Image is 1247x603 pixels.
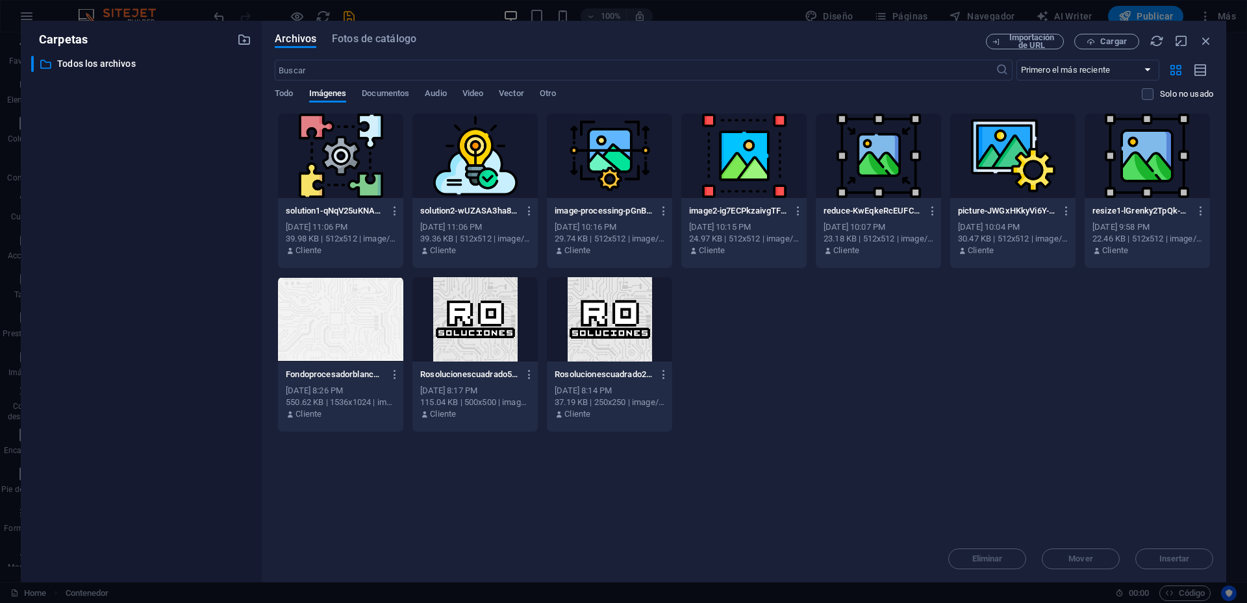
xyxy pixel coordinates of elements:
[1100,38,1127,45] span: Cargar
[968,245,994,256] p: Cliente
[824,205,921,217] p: reduce-KwEqkeRcEUFCId_09fMUIg.png
[699,245,725,256] p: Cliente
[555,385,664,397] div: [DATE] 8:14 PM
[286,221,396,233] div: [DATE] 11:06 PM
[31,31,88,48] p: Carpetas
[689,221,799,233] div: [DATE] 10:15 PM
[1150,34,1164,48] i: Volver a cargar
[420,221,530,233] div: [DATE] 11:06 PM
[237,32,251,47] i: Crear carpeta
[555,205,652,217] p: image-processing-pGnBzrgwBO-vzYEMKXc5Fw.png
[420,397,530,408] div: 115.04 KB | 500x500 | image/png
[286,233,396,245] div: 39.98 KB | 512x512 | image/png
[275,31,316,47] span: Archivos
[286,397,396,408] div: 550.62 KB | 1536x1024 | image/png
[958,205,1055,217] p: picture-JWGxHKkyVi6Y-mnm3sQ-Zg.png
[57,56,227,71] p: Todos los archivos
[420,369,518,380] p: Rosolucionescuadrado500p-OXFKoUVpNaCFinh913w6ZQ.png
[1005,34,1058,49] span: Importación de URL
[958,221,1068,233] div: [DATE] 10:04 PM
[420,385,530,397] div: [DATE] 8:17 PM
[540,86,556,104] span: Otro
[1092,205,1190,217] p: resize1-lGrenky2TpQk-YcBpd7iFg.png
[1160,88,1213,100] p: Solo muestra los archivos que no están usándose en el sitio web. Los archivos añadidos durante es...
[986,34,1064,49] button: Importación de URL
[296,408,321,420] p: Cliente
[462,86,483,104] span: Video
[1102,245,1128,256] p: Cliente
[275,60,995,80] input: Buscar
[958,233,1068,245] div: 30.47 KB | 512x512 | image/png
[689,205,787,217] p: image2-ig7ECPkzaivgTFprN_wKyg.png
[833,245,859,256] p: Cliente
[430,245,456,256] p: Cliente
[332,31,416,47] span: Fotos de catálogo
[286,385,396,397] div: [DATE] 8:26 PM
[555,233,664,245] div: 29.74 KB | 512x512 | image/png
[564,408,590,420] p: Cliente
[286,205,383,217] p: solution1-qNqV25uKNAcb7NBXaGYRiQ.png
[420,233,530,245] div: 39.36 KB | 512x512 | image/png
[31,56,34,72] div: ​
[1174,34,1189,48] i: Minimizar
[430,408,456,420] p: Cliente
[824,221,933,233] div: [DATE] 10:07 PM
[555,397,664,408] div: 37.19 KB | 250x250 | image/png
[555,369,652,380] p: Rosolucionescuadrado250p-0wxQL53hHouD_T9VquOj6A.png
[564,245,590,256] p: Cliente
[309,86,347,104] span: Imágenes
[555,221,664,233] div: [DATE] 10:16 PM
[499,86,524,104] span: Vector
[1092,221,1202,233] div: [DATE] 9:58 PM
[420,205,518,217] p: solution2-wUZASA3ha84eJesUw-76jA.png
[286,369,383,380] p: Fondoprocesadorblanco50-qhJK403e3KuG6YdiJ5n0xQ.png
[824,233,933,245] div: 23.18 KB | 512x512 | image/png
[1092,233,1202,245] div: 22.46 KB | 512x512 | image/png
[275,86,293,104] span: Todo
[1199,34,1213,48] i: Cerrar
[1074,34,1139,49] button: Cargar
[362,86,409,104] span: Documentos
[425,86,446,104] span: Audio
[689,233,799,245] div: 24.97 KB | 512x512 | image/png
[296,245,321,256] p: Cliente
